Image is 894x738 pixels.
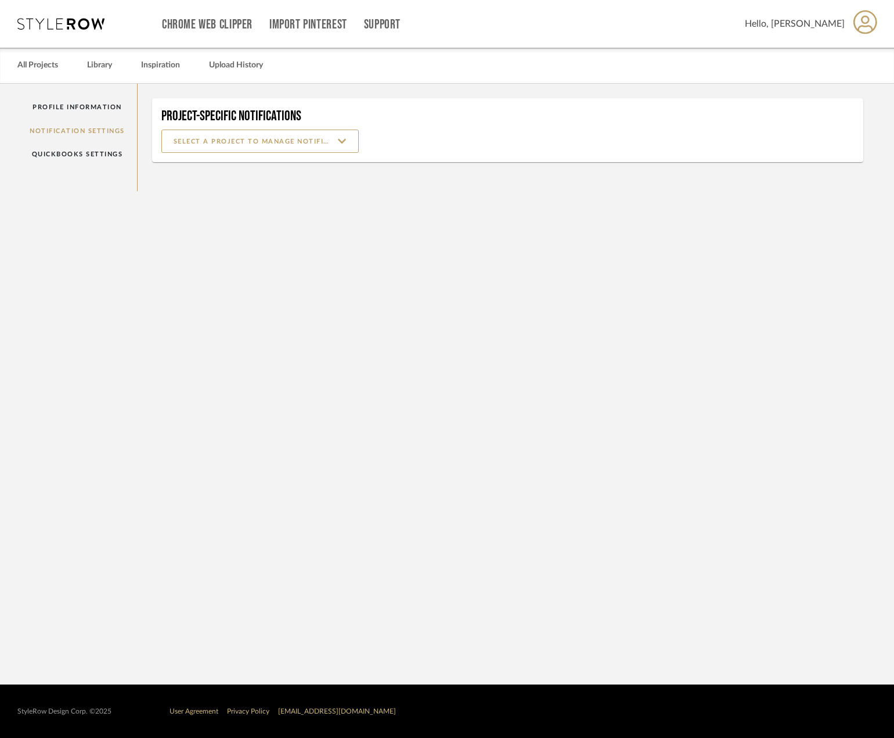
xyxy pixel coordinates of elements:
[17,142,137,166] a: QuickBooks Settings
[227,708,269,715] a: Privacy Policy
[170,708,218,715] a: User Agreement
[17,95,137,119] a: Profile Information
[17,707,111,716] div: StyleRow Design Corp. ©2025
[364,20,401,30] a: Support
[209,58,263,73] a: Upload History
[87,58,112,73] a: Library
[141,58,180,73] a: Inspiration
[278,708,396,715] a: [EMAIL_ADDRESS][DOMAIN_NAME]
[161,108,855,125] h4: Project-Specific Notifications
[162,20,253,30] a: Chrome Web Clipper
[161,130,359,153] input: SELECT A PROJECT TO MANAGE NOTIFICATIONS
[269,20,347,30] a: Import Pinterest
[745,17,845,31] span: Hello, [PERSON_NAME]
[17,58,58,73] a: All Projects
